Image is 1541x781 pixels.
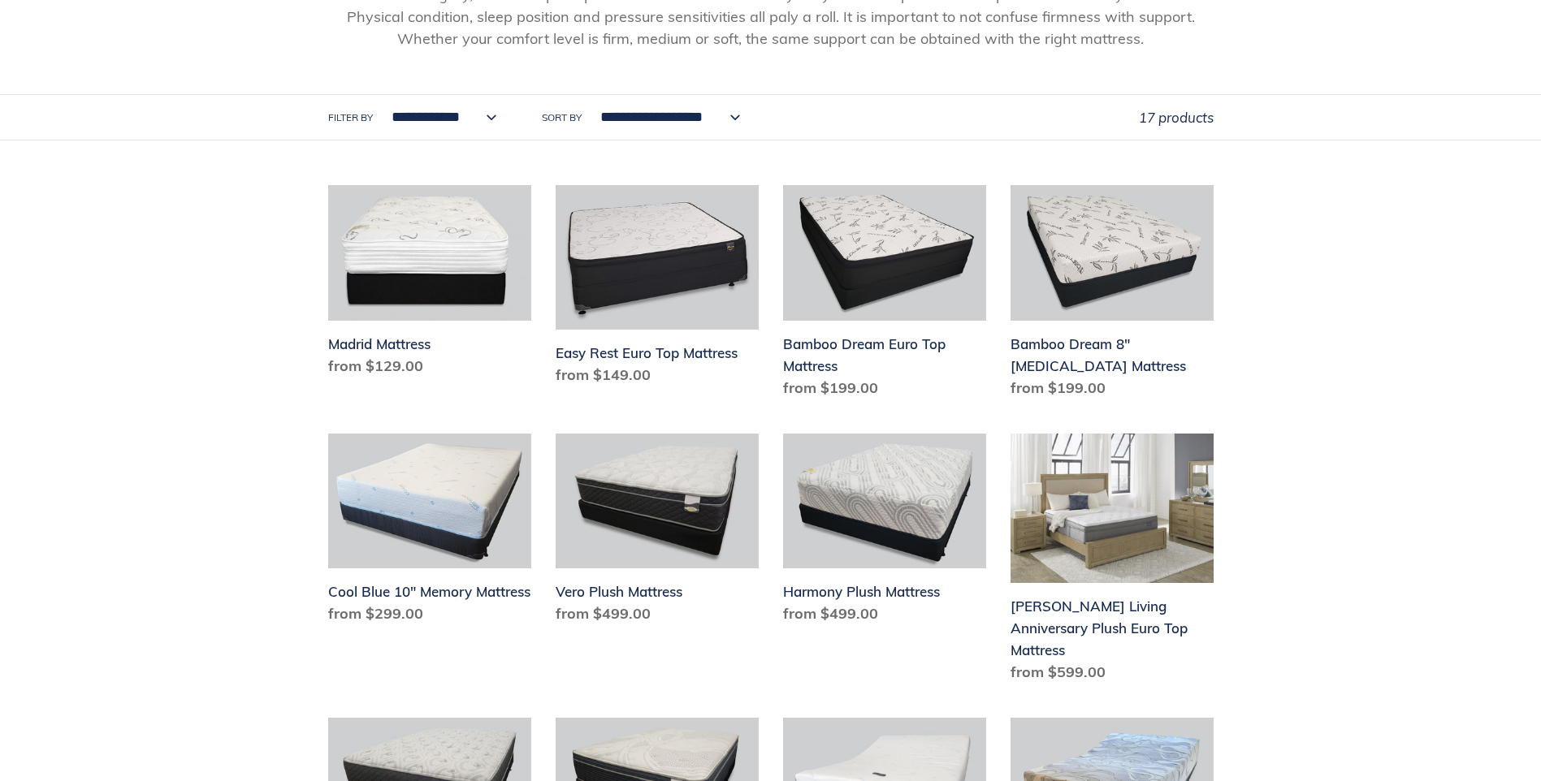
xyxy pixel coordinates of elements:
[556,434,759,632] a: Vero Plush Mattress
[783,185,986,405] a: Bamboo Dream Euro Top Mattress
[556,185,759,392] a: Easy Rest Euro Top Mattress
[328,434,531,632] a: Cool Blue 10" Memory Mattress
[328,110,373,125] label: Filter by
[1011,434,1214,690] a: Scott Living Anniversary Plush Euro Top Mattress
[542,110,582,125] label: Sort by
[783,434,986,632] a: Harmony Plush Mattress
[1139,109,1214,126] span: 17 products
[1011,185,1214,405] a: Bamboo Dream 8" Memory Foam Mattress
[328,185,531,383] a: Madrid Mattress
